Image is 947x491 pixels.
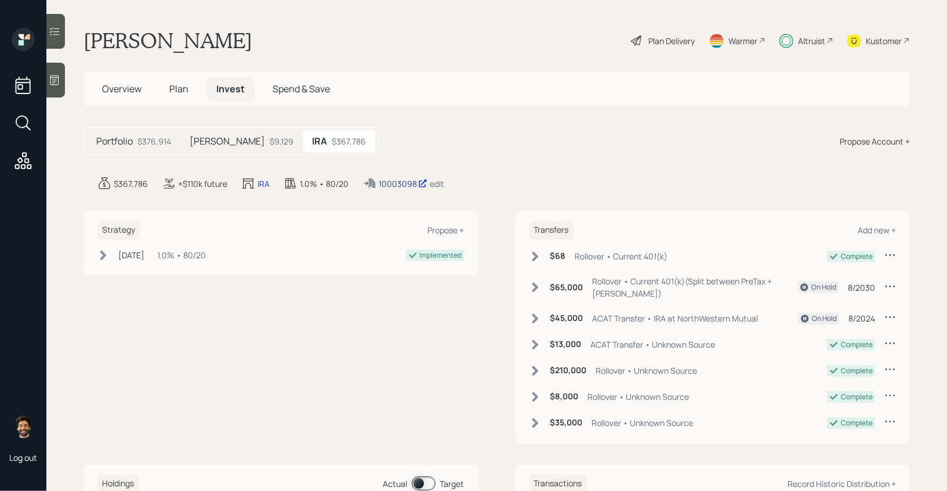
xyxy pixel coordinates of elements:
div: Implemented [420,250,462,261]
div: Add new + [858,225,896,236]
h1: [PERSON_NAME] [84,28,252,53]
div: Complete [841,392,873,402]
div: Kustomer [866,35,902,47]
h5: [PERSON_NAME] [190,136,265,147]
div: 10003098 [379,178,427,190]
div: Record Historic Distribution + [788,478,896,489]
span: Plan [169,82,188,95]
h6: $65,000 [550,283,583,293]
h6: Transfers [529,221,574,240]
div: Rollover • Unknown Source [592,417,694,429]
div: Rollover • Unknown Source [596,364,698,377]
h5: IRA [312,136,327,147]
div: On Hold [811,282,836,293]
div: Complete [841,340,873,350]
h6: $210,000 [550,366,587,376]
div: Rollover • Unknown Source [588,391,690,403]
span: Spend & Save [273,82,330,95]
div: Rollover • Current 401(k)(Split between PreTax + [PERSON_NAME]) [593,275,798,299]
div: On Hold [812,313,837,324]
div: $9,129 [270,135,293,147]
h6: Strategy [97,221,140,240]
span: Invest [216,82,245,95]
div: Plan Delivery [648,35,695,47]
div: 8/2024 [848,312,875,324]
img: eric-schwartz-headshot.png [12,415,35,438]
div: +$110k future [178,178,227,190]
div: Rollover • Current 401(k) [575,250,668,262]
div: Propose + [428,225,465,236]
div: Actual [383,478,408,490]
div: IRA [257,178,270,190]
h6: $13,000 [550,340,582,349]
h6: $35,000 [550,418,583,428]
div: $367,786 [332,135,366,147]
div: $367,786 [114,178,148,190]
div: Log out [9,452,37,463]
div: Warmer [728,35,757,47]
span: Overview [102,82,141,95]
div: Complete [841,251,873,262]
h6: $8,000 [550,392,579,402]
div: Altruist [798,35,825,47]
h6: $45,000 [550,313,583,323]
div: ACAT Transfer • IRA at NorthWestern Mutual [593,312,759,324]
div: edit [430,178,444,189]
h5: Portfolio [96,136,133,147]
h6: $68 [550,251,566,261]
div: $376,914 [137,135,171,147]
div: [DATE] [118,249,144,261]
div: Target [440,478,465,490]
div: Propose Account + [840,135,910,147]
div: ACAT Transfer • Unknown Source [591,338,716,351]
div: 8/2030 [848,281,875,294]
div: 1.0% • 80/20 [300,178,349,190]
div: 1.0% • 80/20 [157,249,206,261]
div: Complete [841,418,873,428]
div: Complete [841,366,873,376]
